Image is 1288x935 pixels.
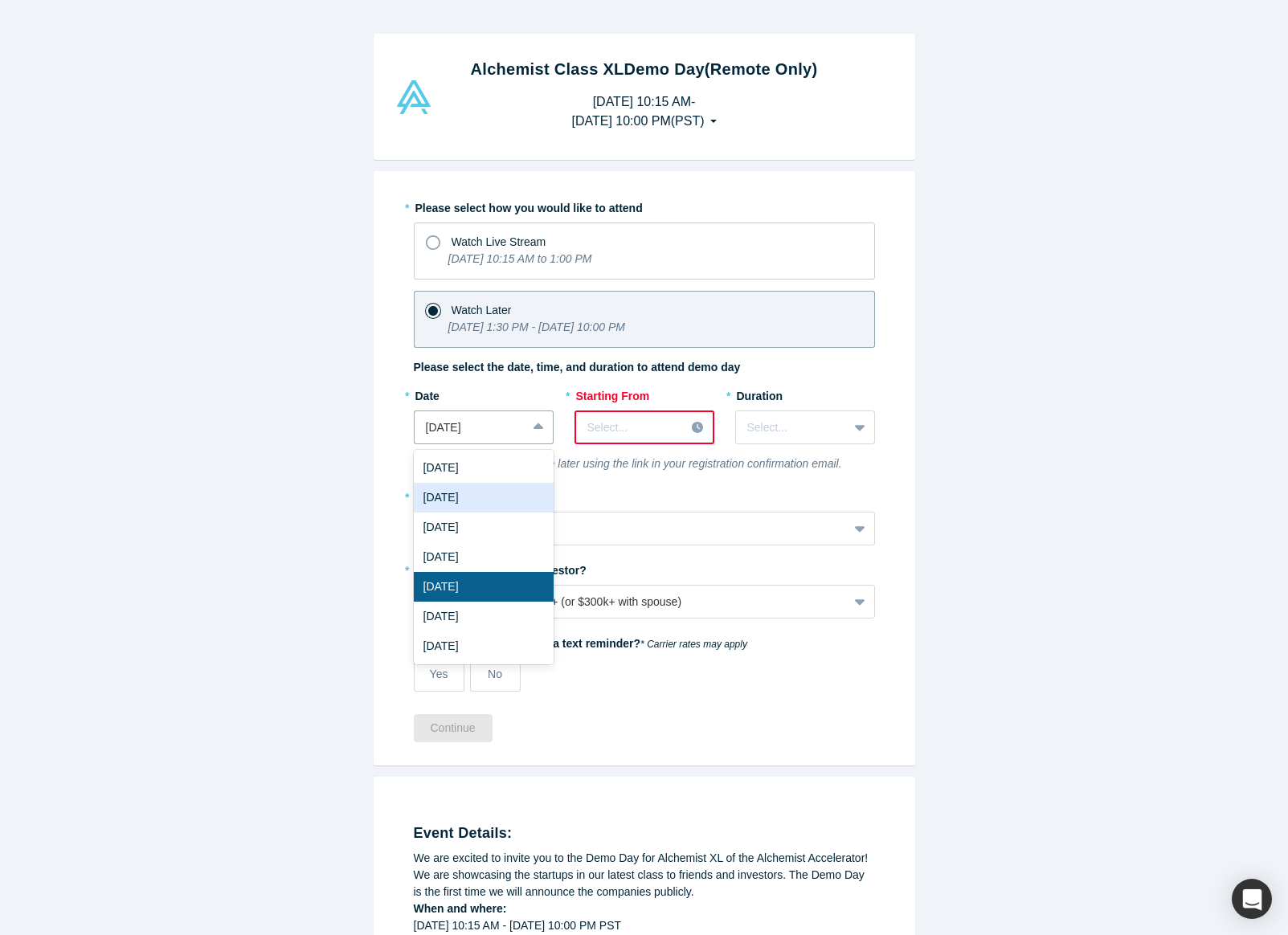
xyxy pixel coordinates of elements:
[448,252,592,265] i: [DATE] 10:15 AM to 1:00 PM
[414,483,554,512] div: [DATE]
[488,668,502,680] span: No
[395,80,433,114] img: Alchemist Vault Logo
[452,235,546,248] span: Watch Live Stream
[414,542,554,572] div: [DATE]
[414,457,842,470] i: You can change your choice later using the link in your registration confirmation email.
[426,594,836,610] div: Yes, my income is $200K+ (or $300k+ with spouse)
[430,668,448,680] span: Yes
[414,453,554,483] div: [DATE]
[414,850,875,867] div: We are excited to invite you to the Demo Day for Alchemist XL of the Alchemist Accelerator!
[414,194,875,217] label: Please select how you would like to attend
[414,557,875,579] label: Are you an accredited investor?
[414,572,554,602] div: [DATE]
[414,630,875,652] label: Would you like to receive a text reminder?
[448,321,625,333] i: [DATE] 1:30 PM - [DATE] 10:00 PM
[414,631,554,661] div: [DATE]
[471,60,818,78] strong: Alchemist Class XL Demo Day (Remote Only)
[414,359,741,376] label: Please select the date, time, and duration to attend demo day
[414,602,554,631] div: [DATE]
[452,304,512,316] span: Watch Later
[414,512,554,542] div: [DATE]
[414,714,493,742] button: Continue
[414,917,875,934] div: [DATE] 10:15 AM - [DATE] 10:00 PM PST
[554,87,733,137] button: [DATE] 10:15 AM-[DATE] 10:00 PM(PST)
[414,484,875,506] label: What will be your role?
[414,867,875,900] div: We are showcasing the startups in our latest class to friends and investors. The Demo Day is the ...
[414,825,513,841] strong: Event Details:
[574,382,650,405] label: Starting From
[735,382,875,405] label: Duration
[414,382,554,405] label: Date
[414,902,507,915] strong: When and where:
[640,639,747,650] em: * Carrier rates may apply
